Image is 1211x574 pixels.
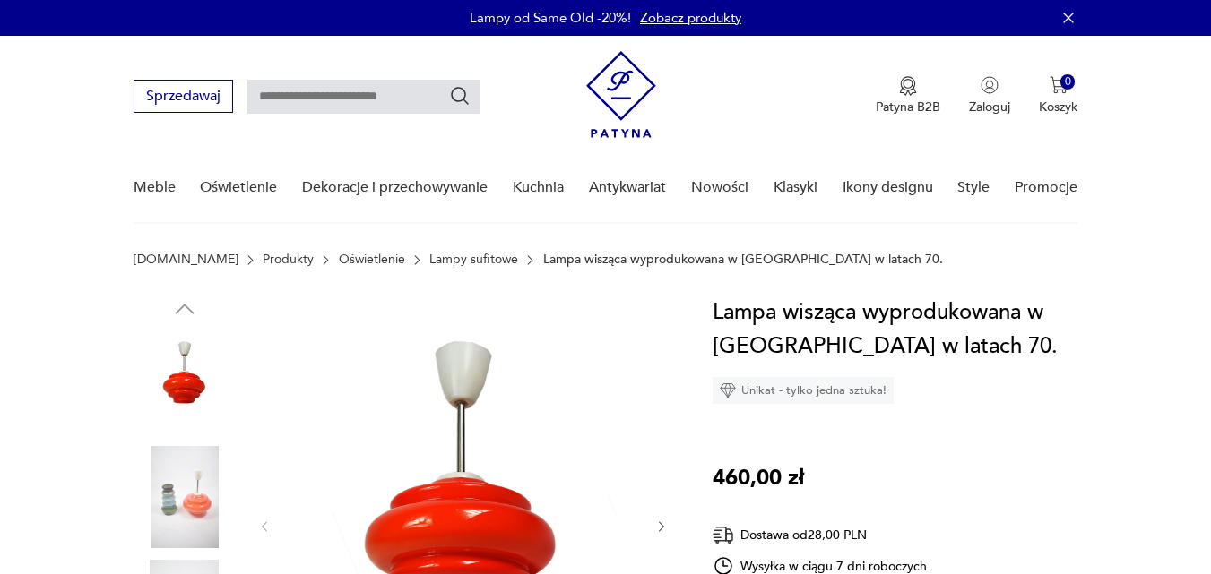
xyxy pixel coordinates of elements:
[640,9,741,27] a: Zobacz produkty
[876,76,940,116] a: Ikona medaluPatyna B2B
[899,76,917,96] img: Ikona medalu
[134,80,233,113] button: Sprzedawaj
[713,296,1091,364] h1: Lampa wisząca wyprodukowana w [GEOGRAPHIC_DATA] w latach 70.
[134,91,233,104] a: Sprzedawaj
[969,99,1010,116] p: Zaloguj
[513,153,564,222] a: Kuchnia
[589,153,666,222] a: Antykwariat
[713,377,894,404] div: Unikat - tylko jedna sztuka!
[134,331,236,433] img: Zdjęcie produktu Lampa wisząca wyprodukowana w Polsce w latach 70.
[981,76,999,94] img: Ikonka użytkownika
[449,85,471,107] button: Szukaj
[134,153,176,222] a: Meble
[720,382,736,398] img: Ikona diamentu
[586,51,656,138] img: Patyna - sklep z meblami i dekoracjami vintage
[876,99,940,116] p: Patyna B2B
[713,461,804,495] p: 460,00 zł
[134,253,238,267] a: [DOMAIN_NAME]
[969,76,1010,116] button: Zaloguj
[713,524,734,546] img: Ikona dostawy
[543,253,943,267] p: Lampa wisząca wyprodukowana w [GEOGRAPHIC_DATA] w latach 70.
[1039,76,1077,116] button: 0Koszyk
[691,153,748,222] a: Nowości
[843,153,933,222] a: Ikony designu
[200,153,277,222] a: Oświetlenie
[263,253,314,267] a: Produkty
[470,9,631,27] p: Lampy od Same Old -20%!
[713,524,928,546] div: Dostawa od 28,00 PLN
[1060,74,1076,90] div: 0
[876,76,940,116] button: Patyna B2B
[339,253,405,267] a: Oświetlenie
[134,446,236,548] img: Zdjęcie produktu Lampa wisząca wyprodukowana w Polsce w latach 70.
[1050,76,1068,94] img: Ikona koszyka
[302,153,488,222] a: Dekoracje i przechowywanie
[957,153,990,222] a: Style
[774,153,817,222] a: Klasyki
[1015,153,1077,222] a: Promocje
[429,253,518,267] a: Lampy sufitowe
[1039,99,1077,116] p: Koszyk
